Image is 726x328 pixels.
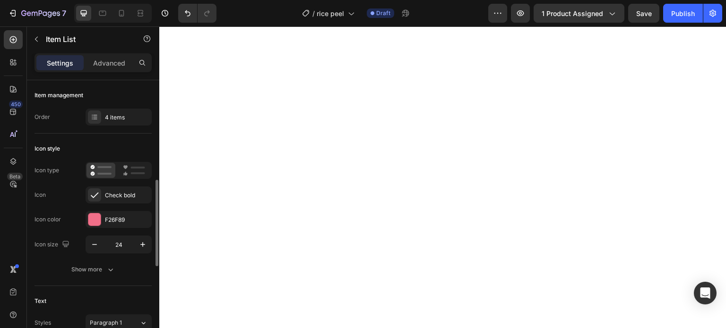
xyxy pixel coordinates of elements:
[35,166,59,175] div: Icon type
[105,191,149,200] div: Check bold
[628,4,659,23] button: Save
[90,319,122,327] span: Paragraph 1
[62,8,66,19] p: 7
[312,8,315,18] span: /
[35,144,60,153] div: Icon style
[35,297,46,305] div: Text
[35,113,50,121] div: Order
[671,8,695,18] div: Publish
[534,4,624,23] button: 1 product assigned
[636,9,652,17] span: Save
[317,8,344,18] span: rice peel
[7,173,23,180] div: Beta
[376,9,390,17] span: Draft
[694,282,717,304] div: Open Intercom Messenger
[35,238,71,251] div: Icon size
[71,265,115,274] div: Show more
[35,319,51,327] div: Styles
[35,261,152,278] button: Show more
[35,191,46,199] div: Icon
[178,4,216,23] div: Undo/Redo
[47,58,73,68] p: Settings
[663,4,703,23] button: Publish
[35,91,83,100] div: Item management
[93,58,125,68] p: Advanced
[542,8,603,18] span: 1 product assigned
[35,215,61,224] div: Icon color
[9,101,23,108] div: 450
[4,4,70,23] button: 7
[105,113,149,122] div: 4 items
[105,216,149,224] div: F26F89
[46,34,126,45] p: Item List
[159,26,726,328] iframe: Design area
